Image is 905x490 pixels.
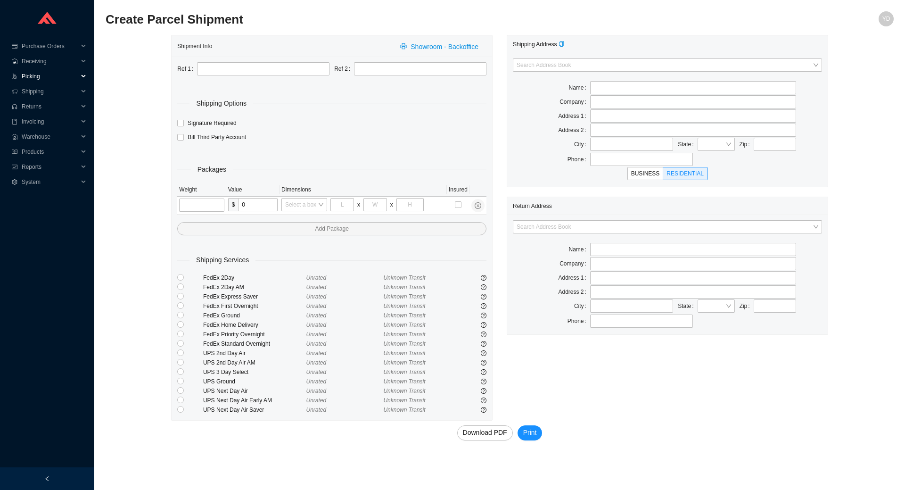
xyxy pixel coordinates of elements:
[22,39,78,54] span: Purchase Orders
[383,331,425,338] span: Unknown Transit
[306,274,327,281] span: Unrated
[306,284,327,291] span: Unrated
[191,164,233,175] span: Packages
[383,312,425,319] span: Unknown Transit
[481,369,486,375] span: question-circle
[481,275,486,281] span: question-circle
[513,197,822,215] div: Return Address
[203,396,306,405] div: UPS Next Day Air Early AM
[481,360,486,365] span: question-circle
[457,425,513,440] button: Download PDF
[203,405,306,415] div: UPS Next Day Air Saver
[22,84,78,99] span: Shipping
[481,350,486,356] span: question-circle
[189,255,255,266] span: Shipping Services
[203,320,306,330] div: FedEx Home Delivery
[306,312,327,319] span: Unrated
[383,397,425,404] span: Unknown Transit
[574,138,590,151] label: City
[306,407,327,413] span: Unrated
[383,407,425,413] span: Unknown Transit
[447,183,469,197] th: Insured
[559,95,590,108] label: Company
[184,118,240,128] span: Signature Required
[11,119,18,125] span: book
[306,359,327,366] span: Unrated
[396,198,424,211] input: H
[481,341,486,347] span: question-circle
[189,98,253,109] span: Shipping Options
[226,183,280,197] th: Value
[383,369,425,375] span: Unknown Transit
[678,299,697,313] label: State
[740,299,754,313] label: Zip
[44,476,50,482] span: left
[383,274,425,281] span: Unknown Transit
[306,341,327,347] span: Unrated
[559,41,564,47] span: copy
[383,359,425,366] span: Unknown Transit
[177,37,395,55] div: Shipment Info
[22,99,78,114] span: Returns
[203,386,306,396] div: UPS Next Day Air
[383,303,425,309] span: Unknown Transit
[330,198,354,211] input: L
[559,124,590,137] label: Address 2
[184,133,250,142] span: Bill Third Party Account
[523,427,537,438] span: Print
[22,144,78,159] span: Products
[411,42,478,52] span: Showroom - Backoffice
[574,299,590,313] label: City
[203,292,306,301] div: FedEx Express Saver
[11,149,18,155] span: read
[395,40,486,53] button: printerShowroom - Backoffice
[22,129,78,144] span: Warehouse
[203,301,306,311] div: FedEx First Overnight
[306,303,327,309] span: Unrated
[177,183,226,197] th: Weight
[559,271,590,284] label: Address 1
[568,315,590,328] label: Phone
[513,41,564,48] span: Shipping Address
[569,243,590,256] label: Name
[390,200,393,209] div: x
[203,311,306,320] div: FedEx Ground
[11,164,18,170] span: fund
[11,104,18,109] span: customer-service
[203,339,306,349] div: FedEx Standard Overnight
[306,397,327,404] span: Unrated
[306,350,327,357] span: Unrated
[882,11,890,26] span: YD
[481,284,486,290] span: question-circle
[481,294,486,299] span: question-circle
[383,293,425,300] span: Unknown Transit
[203,358,306,367] div: UPS 2nd Day Air AM
[463,427,507,438] span: Download PDF
[631,170,660,177] span: BUSINESS
[306,293,327,300] span: Unrated
[22,159,78,174] span: Reports
[481,379,486,384] span: question-circle
[740,138,754,151] label: Zip
[559,285,590,299] label: Address 2
[678,138,697,151] label: State
[400,43,409,50] span: printer
[280,183,447,197] th: Dimensions
[383,378,425,385] span: Unknown Transit
[306,322,327,328] span: Unrated
[11,179,18,185] span: setting
[666,170,704,177] span: RESIDENTIAL
[471,199,485,212] button: close-circle
[568,153,590,166] label: Phone
[22,69,78,84] span: Picking
[306,388,327,394] span: Unrated
[481,388,486,394] span: question-circle
[383,388,425,394] span: Unknown Transit
[334,62,354,75] label: Ref 2
[363,198,387,211] input: W
[383,350,425,357] span: Unknown Transit
[481,322,486,328] span: question-circle
[559,257,590,270] label: Company
[559,109,590,123] label: Address 1
[383,284,425,291] span: Unknown Transit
